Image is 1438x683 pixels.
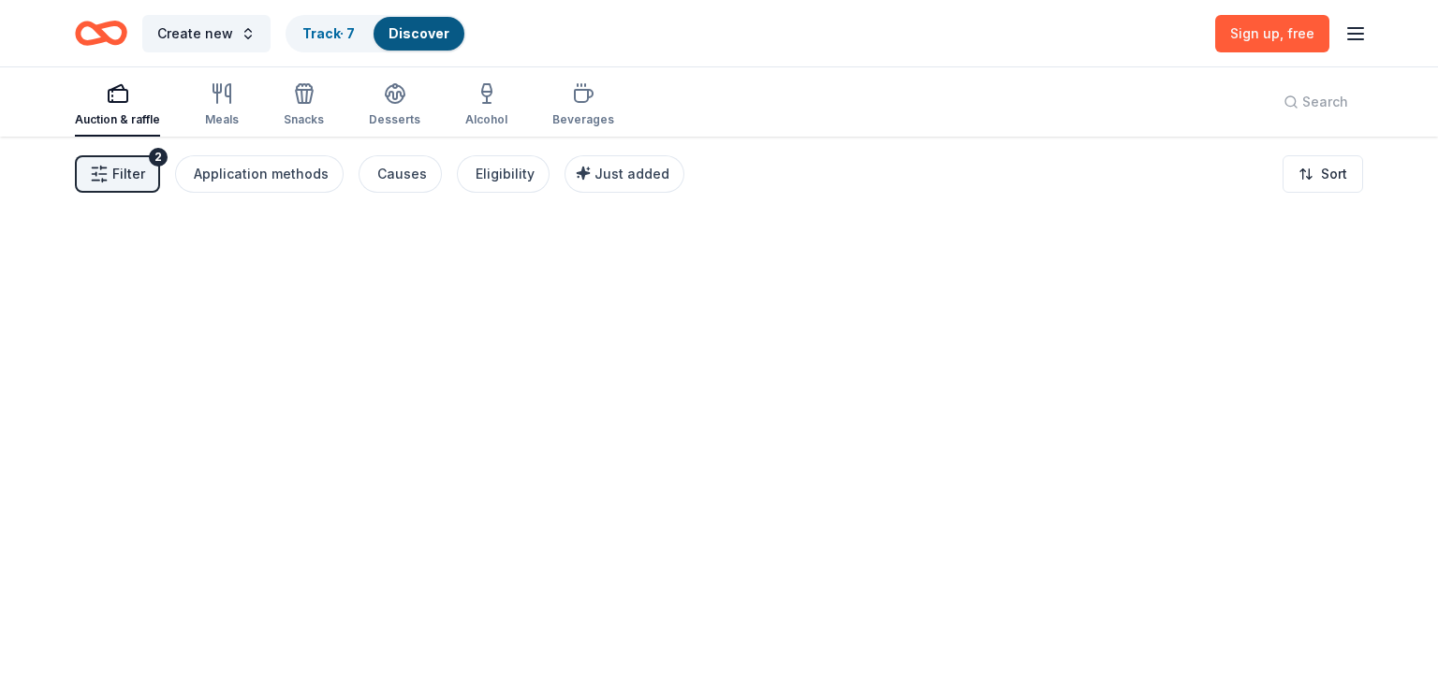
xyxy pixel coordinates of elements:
[142,15,271,52] button: Create new
[565,155,684,193] button: Just added
[389,25,449,41] a: Discover
[359,155,442,193] button: Causes
[465,75,507,137] button: Alcohol
[284,112,324,127] div: Snacks
[1230,25,1314,41] span: Sign up
[286,15,466,52] button: Track· 7Discover
[465,112,507,127] div: Alcohol
[175,155,344,193] button: Application methods
[194,163,329,185] div: Application methods
[377,163,427,185] div: Causes
[1321,163,1347,185] span: Sort
[1283,155,1363,193] button: Sort
[1215,15,1329,52] a: Sign up, free
[302,25,355,41] a: Track· 7
[205,112,239,127] div: Meals
[75,75,160,137] button: Auction & raffle
[552,112,614,127] div: Beverages
[284,75,324,137] button: Snacks
[369,75,420,137] button: Desserts
[476,163,535,185] div: Eligibility
[75,11,127,55] a: Home
[149,148,168,167] div: 2
[157,22,233,45] span: Create new
[369,112,420,127] div: Desserts
[112,163,145,185] span: Filter
[457,155,550,193] button: Eligibility
[75,112,160,127] div: Auction & raffle
[75,155,160,193] button: Filter2
[1280,25,1314,41] span: , free
[552,75,614,137] button: Beverages
[594,166,669,182] span: Just added
[205,75,239,137] button: Meals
